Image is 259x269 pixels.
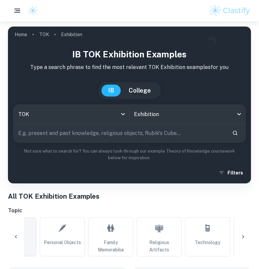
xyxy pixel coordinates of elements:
[61,31,82,38] p: Exhibition
[130,105,246,123] div: Exhibition
[8,27,251,183] img: profile cover
[14,124,227,142] input: E.g. present and past knowledge, religious objects, Rubik's Cube...
[13,148,246,162] p: Not sure what to search for? You can always look through our example Theory of Knowledge coursewo...
[217,167,246,179] button: Filters
[140,239,179,253] span: Religious Artifacts
[195,239,221,246] span: Technology
[8,207,251,215] h6: Topic
[39,30,49,39] a: TOK
[44,239,81,246] span: Personal Objects
[122,85,158,97] button: College
[8,191,251,201] h1: All TOK Exhibition Examples
[14,105,129,123] div: TOK
[209,4,251,17] img: Clastify logo
[13,63,246,71] p: Type a search phrase to find the most relevant TOK Exhibition examples for you
[15,30,27,39] a: Home
[24,6,38,16] a: Clastify logo
[13,48,246,61] h1: IB TOK Exhibition examples
[91,239,130,253] span: Family Memorabilia
[229,127,241,139] button: Search
[101,85,121,97] button: IB
[28,6,38,16] img: Clastify logo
